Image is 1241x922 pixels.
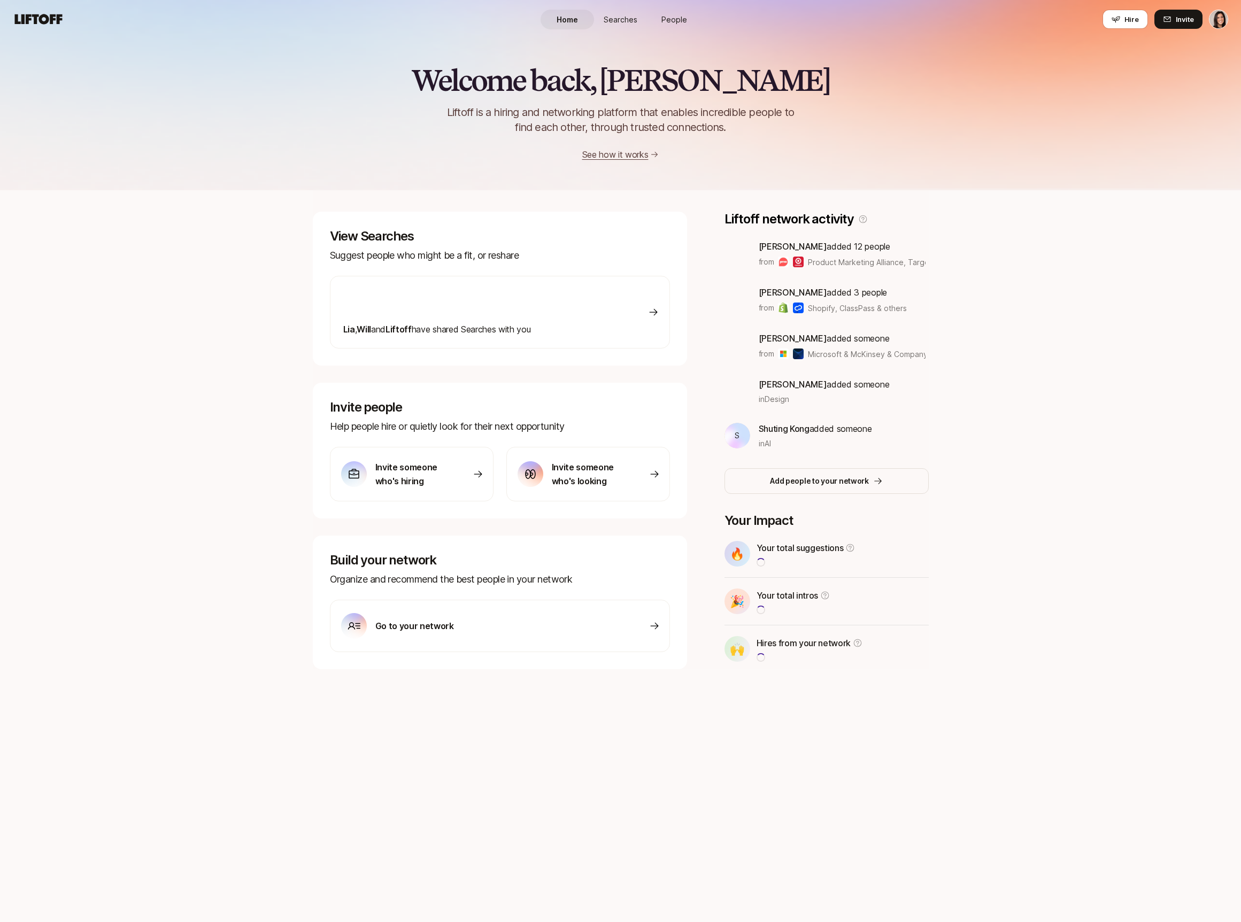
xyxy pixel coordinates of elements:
p: Invite someone who's hiring [375,460,450,488]
span: [PERSON_NAME] [759,333,827,344]
img: Product Marketing Alliance [778,257,789,267]
span: Lia [343,324,355,335]
p: Your total suggestions [757,541,844,555]
span: , [355,324,357,335]
span: Invite [1176,14,1194,25]
span: have shared Searches with you [343,324,531,335]
span: Searches [604,14,637,25]
p: Build your network [330,553,670,568]
img: Microsoft [778,348,789,359]
p: S [735,429,739,442]
div: 🔥 [724,541,750,567]
div: 🙌 [724,636,750,662]
p: added 12 people [759,239,926,253]
span: in Design [759,393,789,405]
p: Add people to your network [770,475,869,487]
span: and [371,324,386,335]
a: Home [541,10,594,29]
p: added someone [759,377,890,391]
div: 🎉 [724,588,750,614]
span: [PERSON_NAME] [759,287,827,298]
button: Invite [1154,10,1203,29]
button: Add people to your network [724,468,929,494]
p: Liftoff is a hiring and networking platform that enables incredible people to find each other, th... [429,105,812,135]
span: Home [557,14,578,25]
p: Go to your network [375,619,454,633]
img: Eleanor Morgan [1209,10,1228,28]
a: People [648,10,701,29]
p: Invite people [330,400,670,415]
span: Hire [1124,14,1139,25]
img: ClassPass [793,303,804,313]
span: [PERSON_NAME] [759,241,827,252]
p: Your total intros [757,588,819,602]
p: from [759,301,774,314]
p: Liftoff network activity [724,212,854,227]
p: Organize and recommend the best people in your network [330,572,670,587]
p: Help people hire or quietly look for their next opportunity [330,419,670,434]
img: McKinsey & Company [793,348,804,359]
span: People [661,14,687,25]
span: Shopify, ClassPass & others [808,303,907,314]
button: Hire [1103,10,1148,29]
p: from [759,255,774,268]
span: Liftoff [386,324,412,335]
h2: Welcome back, [PERSON_NAME] [411,64,830,96]
span: [PERSON_NAME] [759,379,827,390]
span: Shuting Kong [759,423,810,434]
p: Invite someone who's looking [552,460,627,488]
p: Suggest people who might be a fit, or reshare [330,248,670,263]
p: from [759,347,774,360]
p: Your Impact [724,513,929,528]
a: See how it works [582,149,649,160]
span: Product Marketing Alliance, Target & others [808,257,926,268]
span: Microsoft & McKinsey & Company [808,348,926,360]
img: Target [793,257,804,267]
p: added 3 people [759,285,907,299]
button: Eleanor Morgan [1209,10,1228,29]
a: Searches [594,10,648,29]
p: Hires from your network [757,636,851,650]
p: added someone [759,331,926,345]
p: View Searches [330,229,670,244]
p: added someone [759,422,872,436]
img: Shopify [778,303,789,313]
span: in AI [759,438,771,449]
span: Will [357,324,371,335]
